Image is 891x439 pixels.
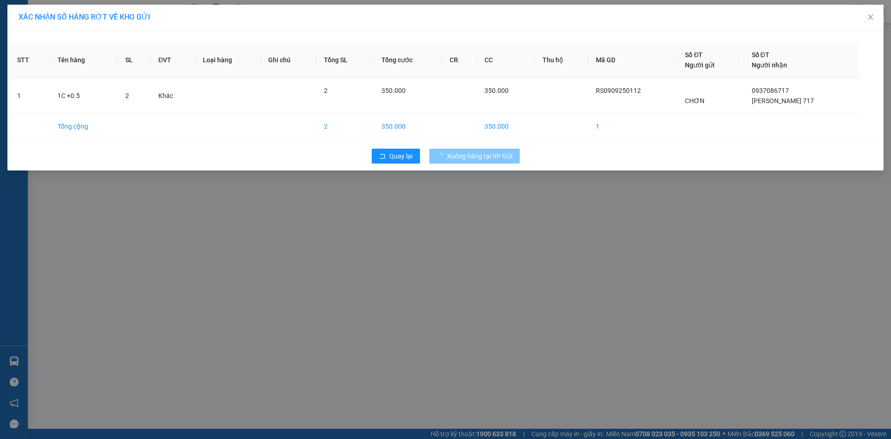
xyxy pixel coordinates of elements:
span: loading [437,153,447,159]
td: 2 [316,114,374,139]
td: Tổng cộng [50,114,118,139]
span: Quay lại [389,151,413,161]
td: 350.000 [374,114,443,139]
th: STT [10,42,50,78]
span: close [867,13,874,21]
td: 1 [10,78,50,114]
th: SL [118,42,151,78]
button: Xuống hàng tại VP Gửi [429,149,520,164]
th: Thu hộ [535,42,588,78]
span: [PERSON_NAME] 717 [752,97,814,105]
span: Số ĐT [685,51,703,59]
span: 2 [125,92,129,99]
span: 350.000 [484,87,509,94]
span: 2 [324,87,328,94]
span: CHƠN [685,97,704,105]
td: 1 [588,114,678,139]
td: 1C +0.5 [50,78,118,114]
button: rollbackQuay lại [372,149,420,164]
span: Người nhận [752,61,787,69]
span: Người gửi [685,61,715,69]
span: 350.000 [381,87,406,94]
span: RS0909250112 [596,87,641,94]
button: Close [858,5,884,31]
span: Số ĐT [752,51,769,59]
span: Xuống hàng tại VP Gửi [447,151,512,161]
th: ĐVT [151,42,195,78]
td: Khác [151,78,195,114]
th: CC [477,42,535,78]
th: Tên hàng [50,42,118,78]
th: Tổng SL [316,42,374,78]
span: 0937086717 [752,87,789,94]
th: Ghi chú [261,42,316,78]
th: Mã GD [588,42,678,78]
span: rollback [379,153,386,160]
th: Tổng cước [374,42,443,78]
th: Loại hàng [195,42,261,78]
td: 350.000 [477,114,535,139]
th: CR [442,42,477,78]
span: XÁC NHẬN SỐ HÀNG RỚT VỀ KHO GỬI [19,13,150,21]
